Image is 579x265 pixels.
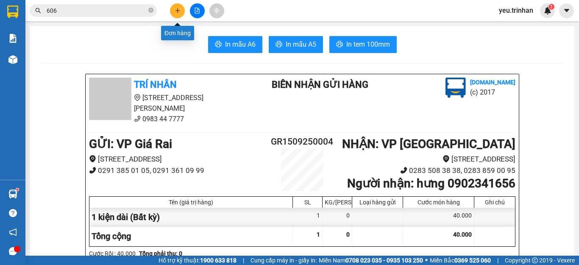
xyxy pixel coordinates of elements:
button: printerIn tem 100mm [329,36,397,53]
span: Miền Nam [319,256,423,265]
div: 1 [293,208,323,227]
strong: 0708 023 035 - 0935 103 250 [345,257,423,264]
button: caret-down [559,3,574,18]
img: icon-new-feature [544,7,551,14]
span: Miền Bắc [430,256,491,265]
div: Đơn hàng [161,26,194,40]
span: printer [276,41,282,49]
span: aim [214,8,220,14]
b: GỬI : VP Giá Rai [89,137,172,151]
button: aim [209,3,224,18]
span: In mẫu A6 [225,39,256,50]
li: [STREET_ADDRESS] [338,153,515,165]
span: environment [134,94,141,101]
b: Người nhận : hưng 0902341656 [347,176,515,190]
button: printerIn mẫu A5 [269,36,323,53]
strong: 0369 525 060 [454,257,491,264]
span: file-add [194,8,200,14]
span: printer [215,41,222,49]
span: phone [134,115,141,122]
sup: 1 [548,4,554,10]
span: search [35,8,41,14]
div: Cước món hàng [405,199,472,206]
li: (c) 2017 [470,87,515,98]
input: Tìm tên, số ĐT hoặc mã đơn [47,6,147,15]
div: 0 [323,208,352,227]
span: Hỗ trợ kỹ thuật: [159,256,237,265]
b: NHẬN : VP [GEOGRAPHIC_DATA] [342,137,515,151]
div: Loại hàng gửi [354,199,401,206]
h2: GR1509250004 [267,135,338,149]
span: 0 [346,231,350,238]
span: | [243,256,244,265]
div: Cước Rồi : 40.000 [89,249,136,258]
sup: 1 [16,188,19,191]
img: logo.jpg [445,78,466,98]
button: file-add [190,3,205,18]
span: notification [9,228,17,236]
span: environment [89,155,96,162]
li: 0983 44 7777 [89,114,247,124]
span: copyright [532,257,538,263]
span: caret-down [563,7,571,14]
div: Tên (giá trị hàng) [92,199,290,206]
span: environment [443,155,450,162]
li: 0283 508 38 38, 0283 859 00 95 [338,165,515,176]
div: 40.000 [403,208,474,227]
strong: 1900 633 818 [200,257,237,264]
span: printer [336,41,343,49]
b: [DOMAIN_NAME] [470,79,515,86]
span: 1 [317,231,320,238]
span: question-circle [9,209,17,217]
span: Cung cấp máy in - giấy in: [251,256,317,265]
span: In mẫu A5 [286,39,316,50]
span: Tổng cộng [92,231,131,241]
b: BIÊN NHẬN GỬI HÀNG [272,79,368,90]
img: solution-icon [8,34,17,43]
div: SL [295,199,320,206]
img: warehouse-icon [8,55,17,64]
li: [STREET_ADDRESS] [89,153,267,165]
span: phone [400,167,407,174]
button: printerIn mẫu A6 [208,36,262,53]
span: yeu.trinhan [492,5,540,16]
div: Ghi chú [476,199,513,206]
span: close-circle [148,7,153,15]
div: 1 kiện dài (Bất kỳ) [89,208,293,227]
button: plus [170,3,185,18]
div: KG/[PERSON_NAME] [325,199,350,206]
li: 0291 385 01 05, 0291 361 09 99 [89,165,267,176]
img: logo-vxr [7,6,18,18]
li: [STREET_ADDRESS][PERSON_NAME] [89,92,247,114]
span: 1 [550,4,553,10]
b: TRÍ NHÂN [134,79,177,90]
img: warehouse-icon [8,190,17,198]
span: close-circle [148,8,153,13]
span: plus [175,8,181,14]
span: 40.000 [453,231,472,238]
b: Tổng phải thu: 0 [139,250,182,257]
span: In tem 100mm [346,39,390,50]
span: | [497,256,498,265]
span: phone [89,167,96,174]
span: message [9,247,17,255]
span: ⚪️ [425,259,428,262]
